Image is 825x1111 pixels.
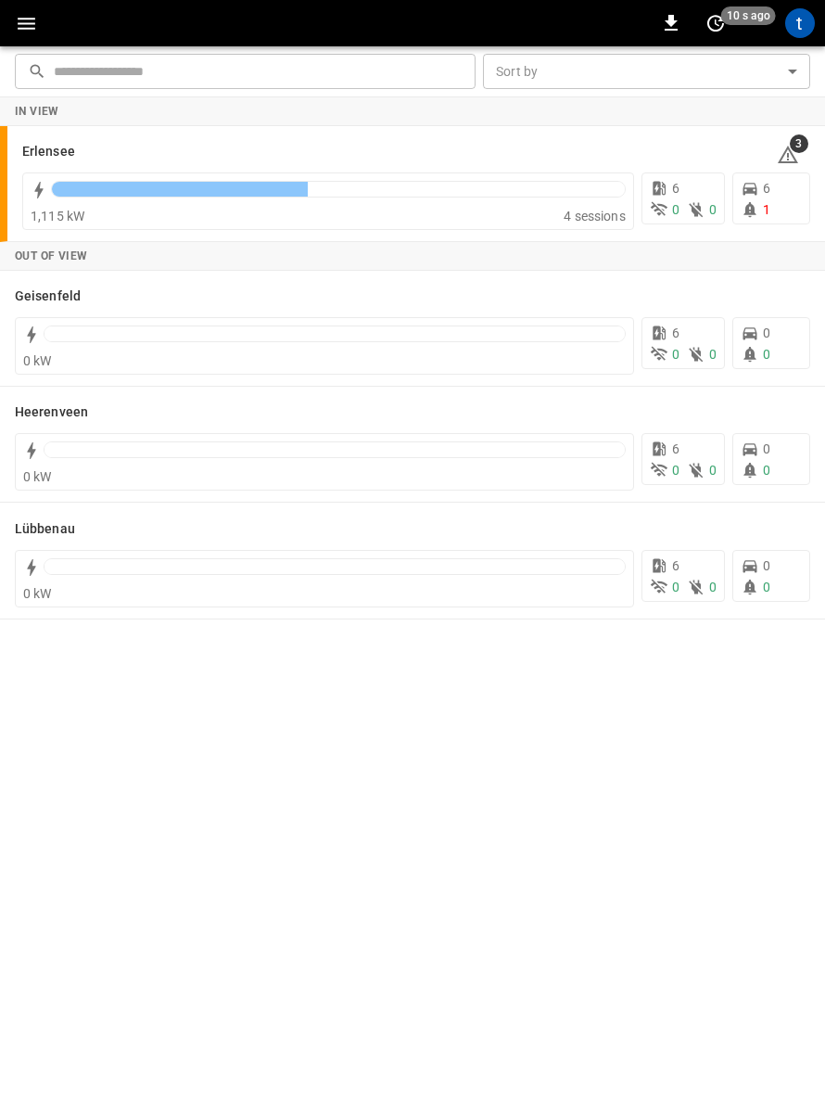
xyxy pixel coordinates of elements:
[672,202,679,217] span: 0
[15,402,88,423] h6: Heerenveen
[672,347,679,362] span: 0
[672,580,679,594] span: 0
[709,463,717,478] span: 0
[672,326,679,340] span: 6
[763,463,770,478] span: 0
[65,6,100,41] img: ampcontrol.io logo
[15,105,59,118] strong: In View
[22,142,75,162] h6: Erlensee
[763,441,770,456] span: 0
[672,441,679,456] span: 6
[23,469,52,484] span: 0 kW
[672,181,679,196] span: 6
[709,202,717,217] span: 0
[564,209,626,223] span: 4 sessions
[15,519,75,540] h6: Lübbenau
[785,8,815,38] div: profile-icon
[31,209,84,223] span: 1,115 kW
[23,586,52,601] span: 0 kW
[763,558,770,573] span: 0
[763,347,770,362] span: 0
[790,134,808,153] span: 3
[763,202,770,217] span: 1
[23,353,52,368] span: 0 kW
[672,463,679,478] span: 0
[701,8,730,38] button: set refresh interval
[672,558,679,573] span: 6
[15,287,81,307] h6: Geisenfeld
[709,347,717,362] span: 0
[709,580,717,594] span: 0
[721,6,776,25] span: 10 s ago
[15,249,87,262] strong: Out of View
[763,326,770,340] span: 0
[763,580,770,594] span: 0
[763,181,770,196] span: 6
